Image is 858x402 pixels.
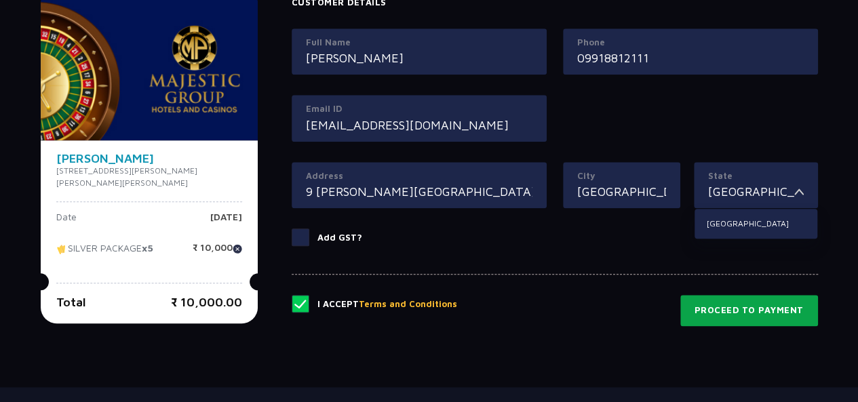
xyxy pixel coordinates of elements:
button: Proceed to Payment [680,295,818,326]
label: Phone [577,36,804,49]
p: ₹ 10,000 [193,243,242,263]
p: I Accept [317,298,457,311]
p: Add GST? [317,231,362,245]
label: Address [306,169,532,183]
p: ₹ 10,000.00 [171,293,242,311]
li: [GEOGRAPHIC_DATA] [695,215,817,233]
h4: [PERSON_NAME] [56,153,242,165]
p: Date [56,212,77,233]
p: SILVER PACKAGE [56,243,153,263]
input: Mobile [577,49,804,67]
label: State [708,169,804,183]
img: toggler icon [794,182,804,201]
p: Total [56,293,86,311]
strong: x5 [142,242,153,254]
p: [DATE] [210,212,242,233]
input: State [708,182,794,201]
input: Full Name [306,49,532,67]
p: [STREET_ADDRESS][PERSON_NAME][PERSON_NAME][PERSON_NAME] [56,165,242,189]
label: Email ID [306,102,532,116]
label: Full Name [306,36,532,49]
input: City [577,182,666,201]
input: Address [306,182,532,201]
label: City [577,169,666,183]
input: Email ID [306,116,532,134]
img: tikcet [56,243,68,255]
button: Terms and Conditions [359,298,457,311]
